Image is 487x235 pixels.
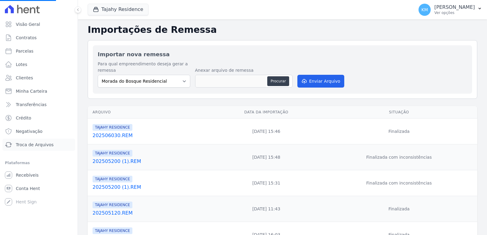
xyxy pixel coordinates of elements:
button: KM [PERSON_NAME] Ver opções [414,1,487,18]
a: 202505120.REM [93,209,209,217]
a: Negativação [2,125,75,137]
span: Clientes [16,75,33,81]
button: Tajahy Residence [88,4,149,15]
h2: Importações de Remessa [88,24,477,35]
a: Conta Hent [2,182,75,195]
a: Lotes [2,58,75,71]
td: Finalizada com inconsistências [321,170,477,196]
a: Visão Geral [2,18,75,30]
button: Enviar Arquivo [297,75,344,88]
span: KM [421,8,428,12]
button: Procurar [267,76,289,86]
td: Finalizada [321,196,477,222]
div: Plataformas [5,159,73,167]
a: 202505200 (1).REM [93,158,209,165]
span: Transferências [16,102,47,108]
span: Parcelas [16,48,33,54]
span: Recebíveis [16,172,39,178]
td: Finalizada [321,119,477,144]
a: 202506030.REM [93,132,209,139]
span: Negativação [16,128,43,134]
label: Para qual empreendimento deseja gerar a remessa [98,61,190,74]
span: TAJAHY RESIDENCE [93,202,132,208]
a: Troca de Arquivos [2,139,75,151]
td: [DATE] 15:31 [212,170,321,196]
span: TAJAHY RESIDENCE [93,176,132,182]
h2: Importar nova remessa [98,50,467,58]
span: Crédito [16,115,31,121]
a: Parcelas [2,45,75,57]
p: [PERSON_NAME] [434,4,475,10]
span: Troca de Arquivos [16,142,54,148]
td: [DATE] 11:43 [212,196,321,222]
a: Recebíveis [2,169,75,181]
a: 202505200 (1).REM [93,184,209,191]
span: Contratos [16,35,37,41]
a: Contratos [2,32,75,44]
th: Data da Importação [212,106,321,119]
a: Clientes [2,72,75,84]
th: Situação [321,106,477,119]
span: Conta Hent [16,185,40,192]
span: TAJAHY RESIDENCE [93,227,132,234]
span: Minha Carteira [16,88,47,94]
td: Finalizada com inconsistências [321,144,477,170]
a: Crédito [2,112,75,124]
td: [DATE] 15:46 [212,119,321,144]
td: [DATE] 15:48 [212,144,321,170]
label: Anexar arquivo de remessa [195,67,293,74]
a: Minha Carteira [2,85,75,97]
span: TAJAHY RESIDENCE [93,124,132,131]
span: TAJAHY RESIDENCE [93,150,132,157]
a: Transferências [2,98,75,111]
th: Arquivo [88,106,212,119]
span: Visão Geral [16,21,40,27]
span: Lotes [16,61,27,67]
p: Ver opções [434,10,475,15]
